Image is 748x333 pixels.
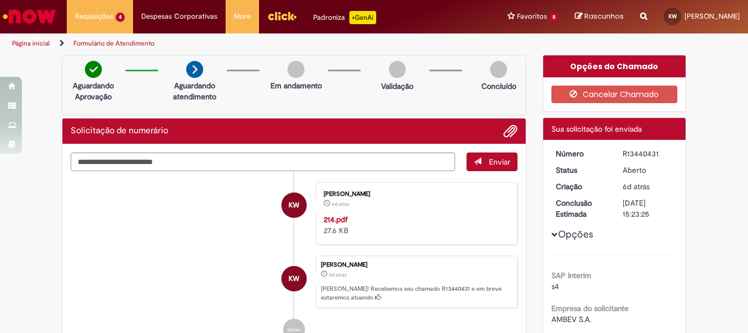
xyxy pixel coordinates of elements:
[289,192,300,218] span: KW
[623,148,674,159] div: R13440431
[481,81,516,92] p: Concluído
[71,126,168,136] h2: Solicitação de numerário Histórico de tíquete
[584,11,624,21] span: Rascunhos
[186,61,203,78] img: arrow-next.png
[551,124,642,134] span: Sua solicitação foi enviada
[12,39,50,48] a: Página inicial
[287,61,304,78] img: img-circle-grey.png
[281,266,307,291] div: Katiane Weronezi
[321,285,511,302] p: [PERSON_NAME]! Recebemos seu chamado R13440431 e em breve estaremos atuando.
[548,148,615,159] dt: Número
[490,61,507,78] img: img-circle-grey.png
[329,272,347,278] time: 22/08/2025 15:23:22
[313,11,376,24] div: Padroniza
[548,165,615,176] dt: Status
[389,61,406,78] img: img-circle-grey.png
[549,13,559,22] span: 8
[71,256,517,308] li: Katiane Weronezi
[141,11,217,22] span: Despesas Corporativas
[85,61,102,78] img: check-circle-green.png
[324,215,348,224] a: 214.pdf
[324,214,506,236] div: 27.6 KB
[551,281,559,291] span: s4
[623,181,674,192] div: 22/08/2025 15:23:22
[281,193,307,218] div: Katiane Weronezi
[623,165,674,176] div: Aberto
[551,270,591,280] b: SAP Interim
[67,80,120,102] p: Aguardando Aprovação
[467,153,517,171] button: Enviar
[684,12,740,21] span: [PERSON_NAME]
[669,13,677,20] span: KW
[548,197,615,219] dt: Conclusão Estimada
[267,8,297,24] img: click_logo_yellow_360x200.png
[543,55,686,77] div: Opções do Chamado
[234,11,251,22] span: More
[75,11,113,22] span: Requisições
[1,5,57,27] img: ServiceNow
[548,181,615,192] dt: Criação
[575,12,624,22] a: Rascunhos
[71,153,455,171] textarea: Digite sua mensagem aqui...
[321,262,511,268] div: [PERSON_NAME]
[517,11,547,22] span: Favoritos
[623,182,649,191] span: 6d atrás
[116,13,125,22] span: 4
[551,303,629,313] b: Empresa do solicitante
[73,39,154,48] a: Formulário de Atendimento
[329,272,347,278] span: 6d atrás
[623,182,649,191] time: 22/08/2025 15:23:22
[324,191,506,197] div: [PERSON_NAME]
[349,11,376,24] p: +GenAi
[623,197,674,219] div: [DATE] 15:23:25
[332,201,349,207] span: 6d atrás
[503,124,517,138] button: Adicionar anexos
[551,314,591,324] span: AMBEV S.A.
[289,266,300,292] span: KW
[271,80,322,91] p: Em andamento
[381,81,413,92] p: Validação
[8,33,491,54] ul: Trilhas de página
[332,201,349,207] time: 22/08/2025 15:23:19
[168,80,221,102] p: Aguardando atendimento
[489,157,510,167] span: Enviar
[551,86,678,103] button: Cancelar Chamado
